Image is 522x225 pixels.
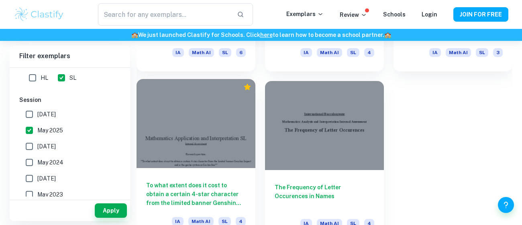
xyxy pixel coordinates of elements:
button: Help and Feedback [498,197,514,213]
span: IA [300,48,312,57]
span: Math AI [446,48,471,57]
span: HL [41,73,48,82]
h6: We just launched Clastify for Schools. Click to learn how to become a school partner. [2,30,520,39]
p: Exemplars [286,10,324,18]
span: 3 [493,48,503,57]
a: Login [422,11,437,18]
span: 🏫 [384,32,391,38]
img: Clastify logo [14,6,65,22]
span: [DATE] [37,110,56,119]
h6: To what extent does it cost to obtain a certain 4-star character from the limited banner Genshin ... [146,181,246,207]
span: IA [172,48,184,57]
span: IA [429,48,441,57]
span: Math AI [189,48,214,57]
span: 4 [364,48,374,57]
a: here [260,32,273,38]
span: Math AI [317,48,342,57]
h6: The Frequency of Letter Occurences in Names [275,183,374,209]
span: [DATE] [37,174,56,183]
div: Premium [243,83,251,91]
a: Schools [383,11,406,18]
span: May 2025 [37,126,63,135]
input: Search for any exemplars... [98,3,230,26]
span: SL [347,48,359,57]
h6: Session [19,95,120,104]
span: SL [219,48,231,57]
span: 6 [236,48,246,57]
button: Apply [95,203,127,218]
span: [DATE] [37,142,56,151]
span: May 2023 [37,190,63,199]
span: SL [69,73,76,82]
p: Review [340,10,367,19]
span: 🏫 [131,32,138,38]
h6: Filter exemplars [10,45,130,67]
button: JOIN FOR FREE [453,7,508,22]
span: SL [476,48,488,57]
span: May 2024 [37,158,63,167]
